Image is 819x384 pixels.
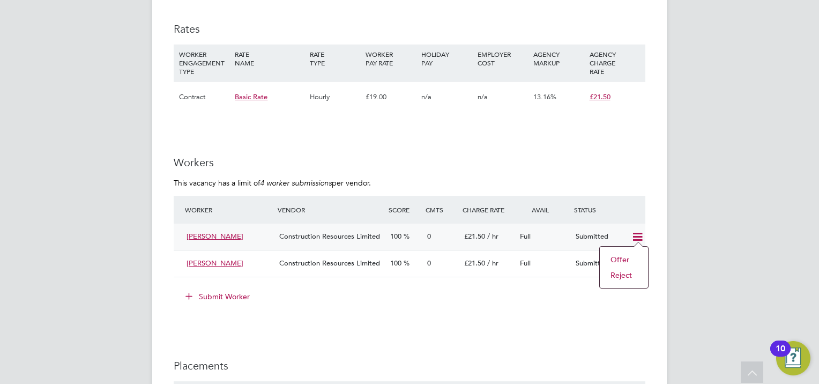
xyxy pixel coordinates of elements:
[187,259,243,268] span: [PERSON_NAME]
[174,22,645,36] h3: Rates
[516,200,571,219] div: Avail
[176,45,232,81] div: WORKER ENGAGEMENT TYPE
[427,232,431,241] span: 0
[423,200,460,219] div: Cmts
[605,252,643,267] li: Offer
[235,92,267,101] span: Basic Rate
[174,156,645,169] h3: Workers
[533,92,556,101] span: 13.16%
[587,45,643,81] div: AGENCY CHARGE RATE
[571,255,627,272] div: Submitted
[260,178,332,188] em: 4 worker submissions
[776,349,785,363] div: 10
[174,178,645,188] p: This vacancy has a limit of per vendor.
[307,82,363,113] div: Hourly
[390,232,401,241] span: 100
[275,200,386,219] div: Vendor
[421,92,431,101] span: n/a
[531,45,586,72] div: AGENCY MARKUP
[590,92,610,101] span: £21.50
[487,259,498,268] span: / hr
[605,268,643,283] li: Reject
[419,45,474,72] div: HOLIDAY PAY
[571,200,645,219] div: Status
[475,45,531,72] div: EMPLOYER COST
[464,259,485,268] span: £21.50
[520,232,531,241] span: Full
[460,200,516,219] div: Charge Rate
[176,82,232,113] div: Contract
[776,341,810,375] button: Open Resource Center, 10 new notifications
[182,200,275,219] div: Worker
[279,232,380,241] span: Construction Resources Limited
[520,259,531,268] span: Full
[279,259,380,268] span: Construction Resources Limited
[232,45,307,72] div: RATE NAME
[571,228,627,246] div: Submitted
[174,359,645,373] h3: Placements
[427,259,431,268] span: 0
[307,45,363,72] div: RATE TYPE
[178,288,258,305] button: Submit Worker
[464,232,485,241] span: £21.50
[487,232,498,241] span: / hr
[386,200,423,219] div: Score
[390,259,401,268] span: 100
[187,232,243,241] span: [PERSON_NAME]
[363,45,419,72] div: WORKER PAY RATE
[478,92,488,101] span: n/a
[363,82,419,113] div: £19.00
